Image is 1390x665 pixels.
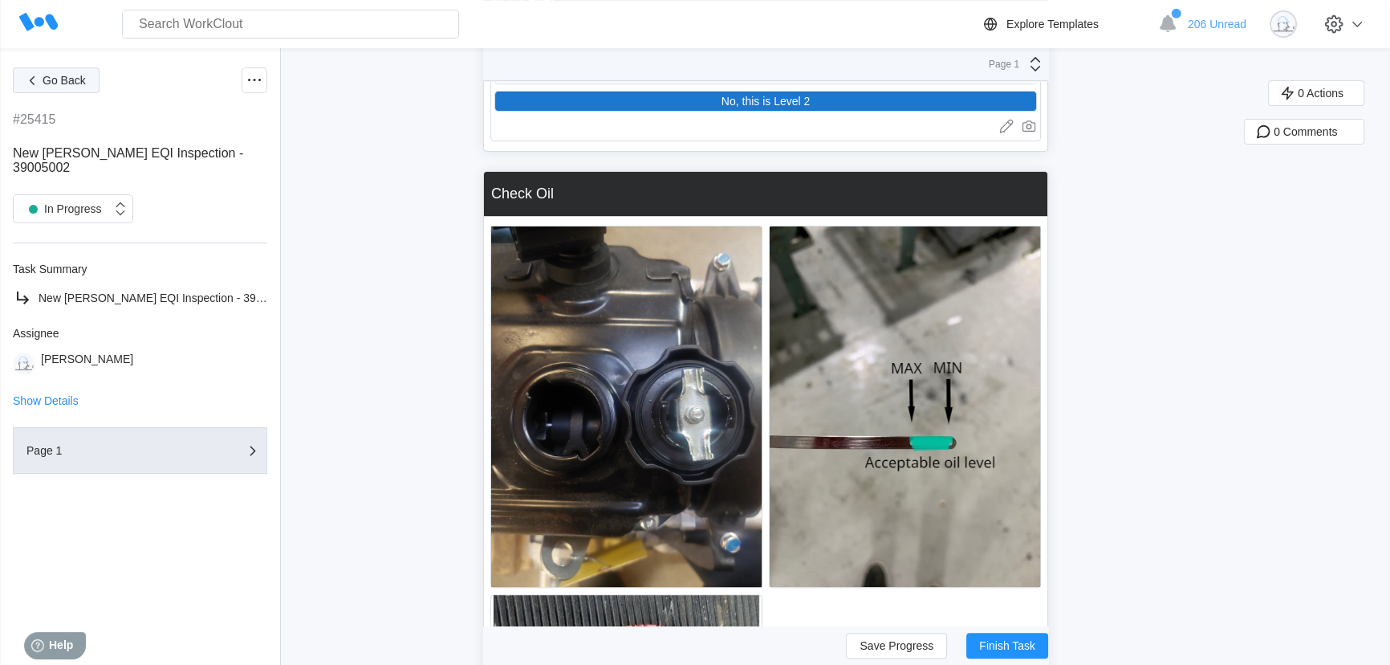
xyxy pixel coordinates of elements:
[491,226,762,587] img: OIlCapOFF.jpg
[13,146,243,174] span: New [PERSON_NAME] EQI Inspection - 39005002
[981,14,1150,34] a: Explore Templates
[1244,119,1364,145] button: 0 Comments
[770,226,1040,587] img: DIPSTICK.jpg
[860,640,933,651] span: Save Progress
[1268,80,1364,106] button: 0 Actions
[1188,18,1246,31] span: 206 Unread
[13,427,267,474] button: Page 1
[1274,126,1337,137] span: 0 Comments
[979,640,1035,651] span: Finish Task
[13,327,267,340] div: Assignee
[1270,10,1297,38] img: clout-09.png
[43,75,86,86] span: Go Back
[966,633,1048,659] button: Finish Task
[13,263,267,275] div: Task Summary
[846,633,947,659] button: Save Progress
[26,445,187,456] div: Page 1
[13,112,55,127] div: #25415
[13,67,100,93] button: Go Back
[122,10,459,39] input: Search WorkClout
[1298,88,1343,99] span: 0 Actions
[1006,18,1099,31] div: Explore Templates
[979,59,1019,70] div: Page 1
[13,288,267,308] a: New [PERSON_NAME] EQI Inspection - 39005002
[13,353,35,374] img: clout-09.png
[13,395,79,406] button: Show Details
[22,198,102,220] div: In Progress
[721,95,811,108] div: No, this is Level 2
[39,292,293,304] span: New [PERSON_NAME] EQI Inspection - 39005002
[491,186,554,202] div: Check Oil
[41,353,133,374] div: [PERSON_NAME]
